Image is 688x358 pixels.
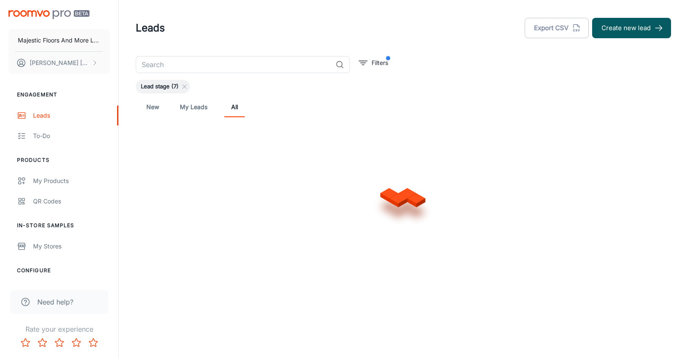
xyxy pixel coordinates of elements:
[136,80,190,93] div: Lead stage (7)
[143,97,163,117] a: New
[7,324,112,334] p: Rate your experience
[18,36,101,45] p: Majestic Floors And More LLC
[33,176,110,186] div: My Products
[33,242,110,251] div: My Stores
[30,58,89,68] p: [PERSON_NAME] [PERSON_NAME]
[180,97,207,117] a: My Leads
[357,56,390,70] button: filter
[33,111,110,120] div: Leads
[136,20,165,36] h1: Leads
[592,18,671,38] button: Create new lead
[8,29,110,51] button: Majestic Floors And More LLC
[525,18,589,38] button: Export CSV
[33,131,110,141] div: To-do
[136,56,332,73] input: Search
[37,297,73,307] span: Need help?
[8,52,110,74] button: [PERSON_NAME] [PERSON_NAME]
[33,197,110,206] div: QR Codes
[8,10,89,19] img: Roomvo PRO Beta
[224,97,245,117] a: All
[372,58,388,68] p: Filters
[136,82,184,91] span: Lead stage (7)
